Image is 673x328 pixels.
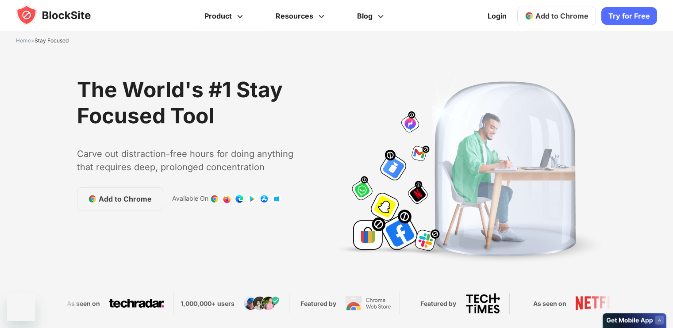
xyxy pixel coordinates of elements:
span: Add to Chrome [535,11,588,20]
span: > [16,37,69,44]
a: Add to Chrome [517,7,596,25]
h1: The World's #1 Stay Focused Tool [77,76,306,129]
span: Stay Focused [35,37,69,44]
a: Login [482,5,512,27]
div: 3 / 5 [292,293,408,314]
iframe: Button to launch messaging window [7,293,35,321]
div: 5 / 5 [523,293,638,314]
div: 4 / 5 [408,293,523,314]
div: 2 / 5 [177,293,292,314]
text: Available On [172,195,208,203]
div: 1 / 5 [62,293,177,314]
img: chrome-icon.svg [525,11,534,20]
span: Add to Chrome [99,194,152,204]
a: Home [16,37,31,44]
a: Try for Free [601,7,657,25]
text: Carve out distraction-free hours for doing anything that requires deep, prolonged concentration [77,147,306,181]
img: blocksite-icon.5d769676.svg [16,4,108,26]
a: Add to Chrome [77,187,163,210]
